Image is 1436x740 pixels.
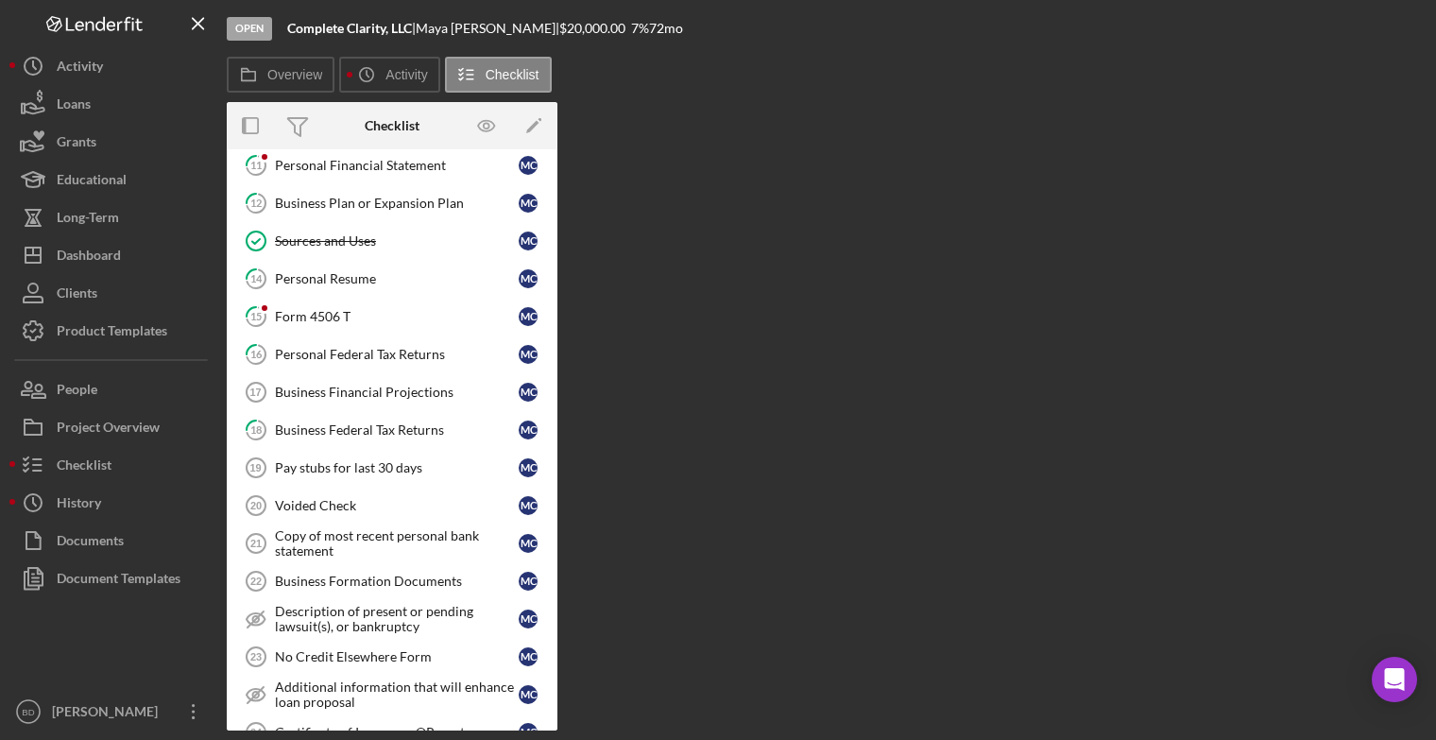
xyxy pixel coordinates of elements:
button: Checklist [9,446,217,484]
div: Copy of most recent personal bank statement [275,528,519,559]
tspan: 22 [250,576,262,587]
tspan: 20 [250,500,262,511]
a: 17Business Financial ProjectionsMC [236,373,548,411]
b: Complete Clarity, LLC [287,20,412,36]
label: Checklist [486,67,539,82]
div: No Credit Elsewhere Form [275,649,519,664]
div: 7 % [631,21,649,36]
a: 20Voided CheckMC [236,487,548,525]
tspan: 17 [249,387,261,398]
a: 16Personal Federal Tax ReturnsMC [236,336,548,373]
tspan: 24 [250,727,263,738]
a: Additional information that will enhance loan proposalMC [236,676,548,714]
div: Clients [57,274,97,317]
div: Business Plan or Expansion Plan [275,196,519,211]
div: M C [519,610,538,628]
tspan: 16 [250,348,263,360]
div: M C [519,194,538,213]
a: 19Pay stubs for last 30 daysMC [236,449,548,487]
div: People [57,370,97,413]
div: M C [519,534,538,553]
label: Activity [385,67,427,82]
a: 18Business Federal Tax ReturnsMC [236,411,548,449]
a: 23No Credit Elsewhere FormMC [236,638,548,676]
div: Description of present or pending lawsuit(s), or bankruptcy [275,604,519,634]
tspan: 19 [249,462,261,473]
div: Business Financial Projections [275,385,519,400]
div: Activity [57,47,103,90]
label: Overview [267,67,322,82]
div: M C [519,156,538,175]
div: Checklist [57,446,111,489]
button: Document Templates [9,559,217,597]
a: 11Personal Financial StatementMC [236,146,548,184]
div: M C [519,458,538,477]
div: Documents [57,522,124,564]
a: History [9,484,217,522]
div: Personal Financial Statement [275,158,519,173]
tspan: 11 [250,159,262,171]
div: M C [519,421,538,439]
tspan: 23 [250,651,262,663]
a: 21Copy of most recent personal bank statementMC [236,525,548,562]
button: Documents [9,522,217,559]
div: $20,000.00 [559,21,631,36]
div: Grants [57,123,96,165]
tspan: 18 [250,423,262,436]
div: Additional information that will enhance loan proposal [275,680,519,710]
div: M C [519,572,538,591]
div: M C [519,269,538,288]
button: Long-Term [9,198,217,236]
button: Grants [9,123,217,161]
button: Dashboard [9,236,217,274]
div: M C [519,383,538,402]
a: Sources and UsesMC [236,222,548,260]
a: Product Templates [9,312,217,350]
button: Loans [9,85,217,123]
div: Long-Term [57,198,119,241]
div: M C [519,685,538,704]
button: People [9,370,217,408]
div: Product Templates [57,312,167,354]
button: Overview [227,57,334,93]
div: Document Templates [57,559,180,602]
button: Activity [339,57,439,93]
div: M C [519,345,538,364]
div: Loans [57,85,91,128]
tspan: 12 [250,197,262,209]
button: Clients [9,274,217,312]
div: M C [519,232,538,250]
div: History [57,484,101,526]
div: Certificate of Insurance OR quote [275,725,519,740]
div: [PERSON_NAME] [47,693,170,735]
div: Open [227,17,272,41]
div: | [287,21,416,36]
div: Business Federal Tax Returns [275,422,519,438]
div: Personal Resume [275,271,519,286]
button: Project Overview [9,408,217,446]
div: Maya [PERSON_NAME] | [416,21,559,36]
tspan: 14 [250,272,263,284]
a: 14Personal ResumeMC [236,260,548,298]
a: 22Business Formation DocumentsMC [236,562,548,600]
button: Activity [9,47,217,85]
div: Project Overview [57,408,160,451]
div: Educational [57,161,127,203]
div: Pay stubs for last 30 days [275,460,519,475]
a: 15Form 4506 TMC [236,298,548,336]
button: Educational [9,161,217,198]
div: Personal Federal Tax Returns [275,347,519,362]
div: Business Formation Documents [275,574,519,589]
div: Checklist [365,118,419,133]
div: M C [519,647,538,666]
